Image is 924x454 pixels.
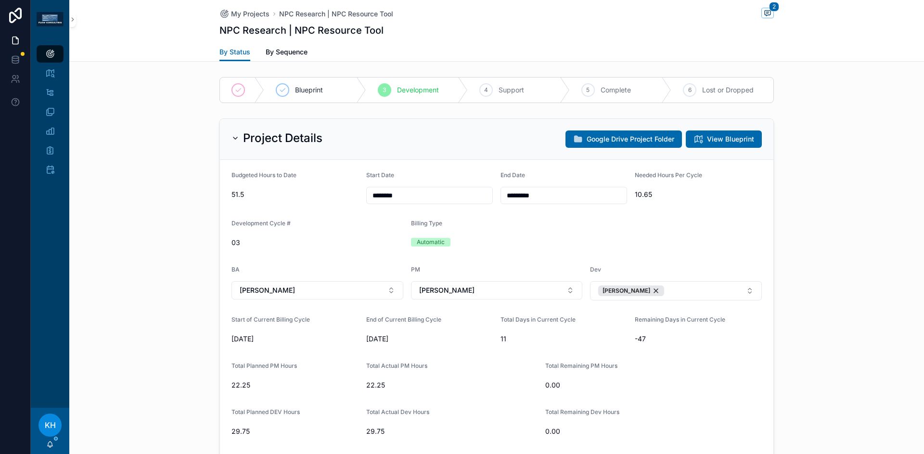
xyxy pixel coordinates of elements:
[219,24,384,37] h1: NPC Research | NPC Resource Tool
[231,220,291,227] span: Development Cycle #
[231,427,359,436] span: 29.75
[266,43,308,63] a: By Sequence
[635,190,762,199] span: 10.65
[231,408,300,415] span: Total Planned DEV Hours
[366,316,441,323] span: End of Current Billing Cycle
[411,266,420,273] span: PM
[366,362,427,369] span: Total Actual PM Hours
[500,316,576,323] span: Total Days in Current Cycle
[499,85,524,95] span: Support
[231,266,240,273] span: BA
[419,285,475,295] span: [PERSON_NAME]
[37,12,64,26] img: App logo
[635,316,725,323] span: Remaining Days in Current Cycle
[686,130,762,148] button: View Blueprint
[231,334,359,344] span: [DATE]
[500,171,525,179] span: End Date
[231,171,296,179] span: Budgeted Hours to Date
[769,2,779,12] span: 2
[635,334,762,344] span: -47
[231,190,359,199] span: 51.5
[707,134,754,144] span: View Blueprint
[366,427,538,436] span: 29.75
[411,220,442,227] span: Billing Type
[545,427,672,436] span: 0.00
[545,380,717,390] span: 0.00
[366,408,429,415] span: Total Actual Dev Hours
[417,238,445,246] div: Automatic
[219,43,250,62] a: By Status
[231,281,403,299] button: Select Button
[231,362,297,369] span: Total Planned PM Hours
[590,266,601,273] span: Dev
[31,39,69,191] div: scrollable content
[590,281,762,300] button: Select Button
[635,171,702,179] span: Needed Hours Per Cycle
[545,362,617,369] span: Total Remaining PM Hours
[603,287,650,295] span: [PERSON_NAME]
[279,9,393,19] a: NPC Research | NPC Resource Tool
[761,8,774,20] button: 2
[295,85,323,95] span: Blueprint
[243,130,322,146] h2: Project Details
[231,9,269,19] span: My Projects
[45,419,56,431] span: KH
[366,171,394,179] span: Start Date
[366,380,538,390] span: 22.25
[266,47,308,57] span: By Sequence
[601,85,631,95] span: Complete
[484,86,488,94] span: 4
[411,281,583,299] button: Select Button
[587,134,674,144] span: Google Drive Project Folder
[500,334,627,344] span: 11
[383,86,386,94] span: 3
[231,316,310,323] span: Start of Current Billing Cycle
[231,380,359,390] span: 22.25
[565,130,682,148] button: Google Drive Project Folder
[366,334,493,344] span: [DATE]
[397,85,439,95] span: Development
[545,408,619,415] span: Total Remaining Dev Hours
[219,47,250,57] span: By Status
[598,285,664,296] button: Unselect 9
[240,285,295,295] span: [PERSON_NAME]
[586,86,590,94] span: 5
[702,85,754,95] span: Lost or Dropped
[231,238,403,247] span: 03
[219,9,269,19] a: My Projects
[688,86,692,94] span: 6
